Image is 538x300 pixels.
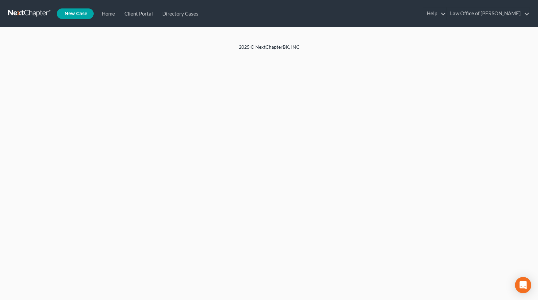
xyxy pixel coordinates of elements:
div: Open Intercom Messenger [515,277,531,293]
div: 2025 © NextChapterBK, INC [76,44,462,56]
a: Law Office of [PERSON_NAME] [447,7,530,20]
a: Help [423,7,446,20]
a: Directory Cases [156,7,202,20]
a: Client Portal [118,7,156,20]
a: Home [96,7,118,20]
new-legal-case-button: New Case [57,8,94,19]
